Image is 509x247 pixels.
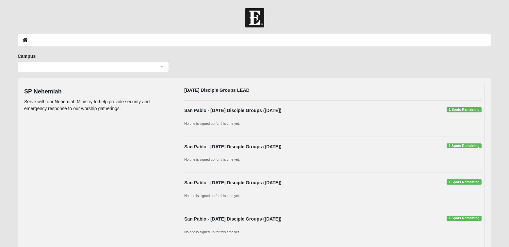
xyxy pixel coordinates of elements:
small: No one is signed up for this time yet. [184,194,240,198]
small: No one is signed up for this time yet. [184,122,240,125]
img: Church of Eleven22 Logo [245,8,264,27]
small: No one is signed up for this time yet. [184,230,240,234]
span: 1 Spots Remaining [447,107,482,112]
span: 1 Spots Remaining [447,143,482,149]
strong: San Pablo - [DATE] Disciple Groups ([DATE]) [184,180,281,185]
strong: [DATE] Disciple Groups LEAD [184,88,250,93]
span: 1 Spots Remaining [447,216,482,221]
small: No one is signed up for this time yet. [184,157,240,161]
p: Serve with our Nehemiah Ministry to help provide security and emergency response to our worship g... [24,98,171,112]
span: 1 Spots Remaining [447,179,482,185]
strong: San Pablo - [DATE] Disciple Groups ([DATE]) [184,216,281,222]
strong: San Pablo - [DATE] Disciple Groups ([DATE]) [184,144,281,149]
strong: San Pablo - [DATE] Disciple Groups ([DATE]) [184,108,281,113]
h4: SP Nehemiah [24,88,171,95]
label: Campus [18,53,36,59]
